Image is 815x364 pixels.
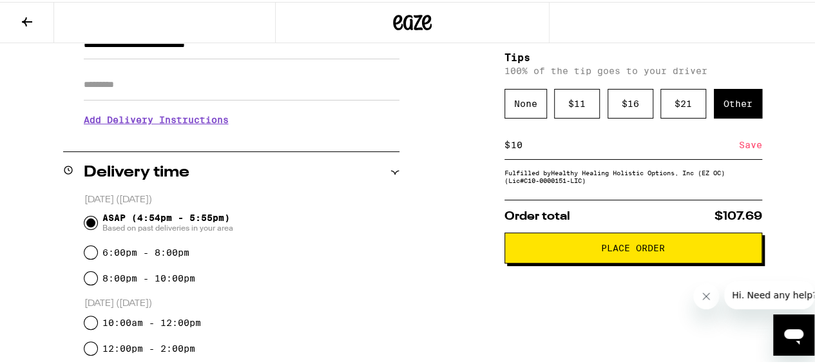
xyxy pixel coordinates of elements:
span: $107.69 [714,209,762,220]
p: 100% of the tip goes to your driver [504,64,762,74]
iframe: Close message [693,282,719,307]
p: [DATE] ([DATE]) [84,296,399,308]
p: [DATE] ([DATE]) [84,192,399,204]
div: $ 21 [660,87,706,117]
label: 12:00pm - 2:00pm [102,341,195,352]
span: Place Order [601,242,665,251]
div: $ 11 [554,87,600,117]
iframe: Message from company [724,279,814,307]
span: Based on past deliveries in your area [102,221,233,231]
div: Promo: MOON30 [504,33,589,42]
label: 8:00pm - 10:00pm [102,271,195,282]
div: Fulfilled by Healthy Healing Holistic Options, Inc (EZ OC) (Lic# C10-0000151-LIC ) [504,167,762,182]
label: 10:00am - 12:00pm [102,316,201,326]
div: None [504,87,547,117]
h3: Add Delivery Instructions [84,103,399,133]
span: ASAP (4:54pm - 5:55pm) [102,211,233,231]
div: Other [714,87,762,117]
div: $ 16 [608,87,653,117]
button: Place Order [504,231,762,262]
input: 0 [510,137,739,149]
div: Save [739,129,762,157]
label: 6:00pm - 8:00pm [102,245,189,256]
h5: Tips [504,51,762,61]
p: We'll contact you at [PHONE_NUMBER] when we arrive [84,133,399,143]
div: -$31.50 [722,33,762,42]
h2: Delivery time [84,163,189,178]
span: Hi. Need any help? [8,9,93,19]
iframe: Button to launch messaging window [773,312,814,354]
div: $ [504,129,510,157]
span: Order total [504,209,570,220]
